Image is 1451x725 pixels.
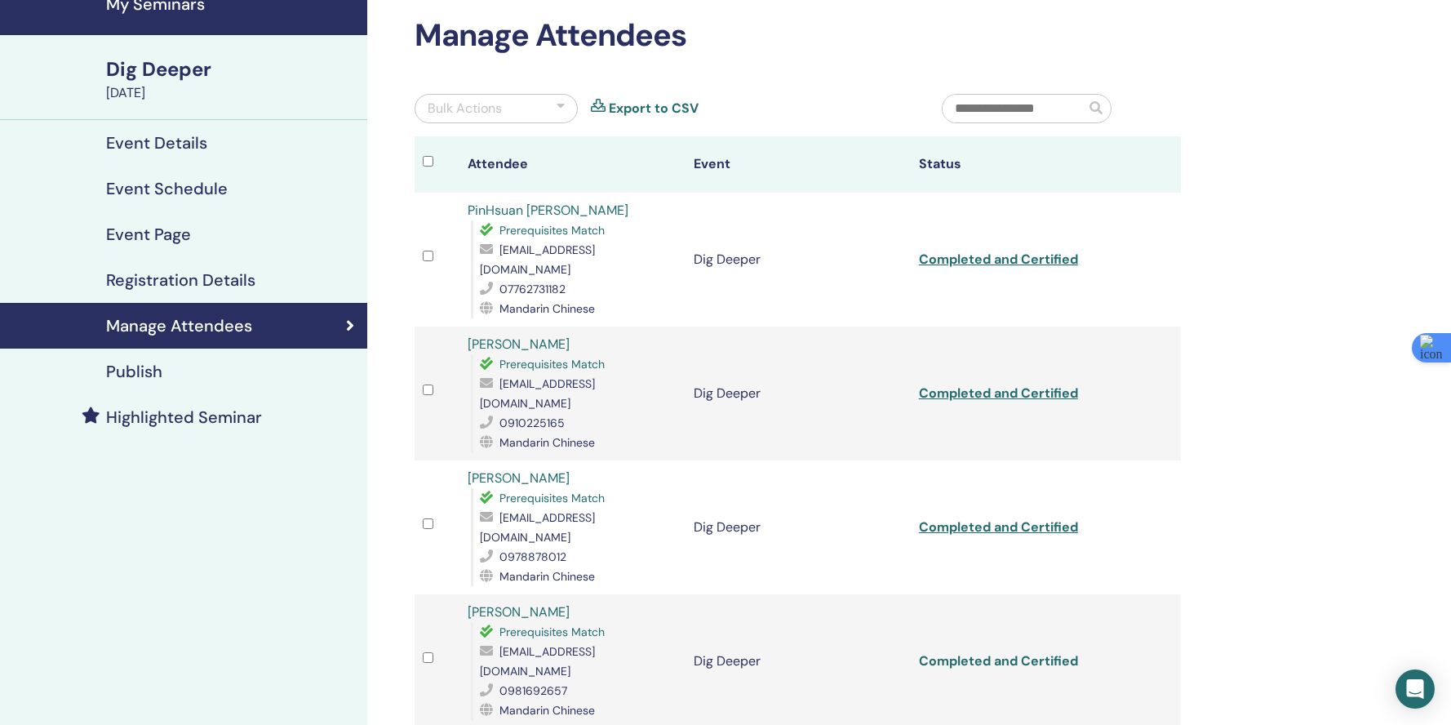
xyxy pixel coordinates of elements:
span: [EMAIL_ADDRESS][DOMAIN_NAME] [480,376,595,411]
td: Dig Deeper [686,460,911,594]
h4: Registration Details [106,270,255,290]
a: Completed and Certified [919,518,1078,536]
a: Completed and Certified [919,652,1078,669]
th: Attendee [459,136,685,193]
a: [PERSON_NAME] [468,336,570,353]
h4: Event Schedule [106,179,228,198]
div: Dig Deeper [106,56,357,83]
span: [EMAIL_ADDRESS][DOMAIN_NAME] [480,510,595,545]
div: Open Intercom Messenger [1396,669,1435,709]
a: Completed and Certified [919,251,1078,268]
a: [PERSON_NAME] [468,469,570,487]
span: Prerequisites Match [499,491,605,505]
span: 07762731182 [499,282,566,296]
h4: Event Page [106,225,191,244]
a: Completed and Certified [919,385,1078,402]
span: Mandarin Chinese [499,301,595,316]
a: [PERSON_NAME] [468,603,570,620]
div: Bulk Actions [428,99,502,118]
h4: Event Details [106,133,207,153]
h4: Manage Attendees [106,316,252,336]
a: Dig Deeper[DATE] [96,56,367,103]
div: [DATE] [106,83,357,103]
span: Prerequisites Match [499,625,605,639]
span: Mandarin Chinese [499,703,595,718]
span: 0978878012 [499,549,566,564]
span: [EMAIL_ADDRESS][DOMAIN_NAME] [480,242,595,277]
span: 0981692657 [499,683,567,698]
span: Prerequisites Match [499,223,605,238]
a: Export to CSV [609,99,699,118]
span: Mandarin Chinese [499,435,595,450]
h4: Publish [106,362,162,381]
span: Prerequisites Match [499,357,605,371]
td: Dig Deeper [686,193,911,327]
td: Dig Deeper [686,327,911,460]
h4: Highlighted Seminar [106,407,262,427]
span: [EMAIL_ADDRESS][DOMAIN_NAME] [480,644,595,678]
h2: Manage Attendees [415,17,1181,55]
th: Status [911,136,1136,193]
a: PinHsuan [PERSON_NAME] [468,202,628,219]
span: Mandarin Chinese [499,569,595,584]
span: 0910225165 [499,416,565,430]
th: Event [686,136,911,193]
